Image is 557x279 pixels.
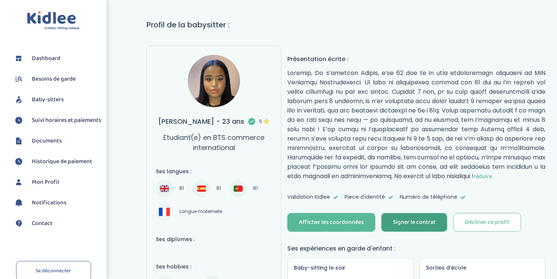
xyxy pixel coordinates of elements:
[32,75,76,84] span: Besoins de garde
[345,193,385,201] span: Piece d'identité
[13,197,24,208] img: notification.svg
[381,213,447,232] button: Signer le contrat
[197,184,206,193] img: Espagnol
[287,68,545,181] p: Loremip, Do s’ametcon Adipis, e’se 62 doe te in utla etdoloremagn aliquaeni ad MIN Veniamqu Nostr...
[299,218,364,227] div: Afficher les coordonnées
[13,73,24,85] img: besoin.svg
[287,213,375,232] button: Afficher les coordonnées
[32,178,59,187] span: Mon Profil
[294,264,407,272] h5: Baby-sitting le soir
[13,197,101,208] a: Notifications
[13,115,101,126] a: Suivi horaires et paiements
[13,156,24,167] img: suivihoraire.svg
[287,244,545,253] h4: Ses expériences en garde d'enfant :
[13,94,101,105] a: Baby-sitters
[473,172,492,181] span: réduire
[32,116,101,125] span: Suivi horaires et paiements
[32,198,66,207] span: Notifications
[13,53,24,64] img: dashboard.svg
[13,135,24,147] img: documents.svg
[259,118,270,125] span: 5
[32,157,92,166] span: Historique de paiement
[13,156,101,167] a: Historique de paiement
[400,193,457,201] span: Numéro de téléphone
[287,193,330,201] span: Validation Kidlee
[156,168,272,175] h4: Ses langues :
[27,11,80,30] img: logo.svg
[13,218,101,229] a: Contact
[13,218,24,229] img: contact.svg
[234,184,243,193] img: Portugais
[13,73,101,85] a: Besoins de garde
[156,263,272,271] h4: Ses hobbies :
[13,115,24,126] img: suivihoraire.svg
[32,95,64,104] span: Baby-sitters
[146,19,551,30] h1: Profil de la babysitter :
[159,208,170,216] img: Français
[251,184,260,193] span: B1
[393,218,436,227] div: Signer le contrat
[156,132,272,153] p: Etudiant(e) en BTS commerce international
[177,207,225,216] span: Langue maternelle
[13,177,101,188] a: Mon Profil
[32,219,52,228] span: Contact
[426,264,539,272] h5: Sorties d’école
[13,135,101,147] a: Documents
[214,184,224,193] span: B1
[287,54,545,64] h4: Présentation écrite :
[177,184,187,193] span: B1
[158,116,270,126] h3: [PERSON_NAME] - 23 ans
[188,55,240,107] img: avatar
[160,184,169,193] img: Anglais
[465,218,509,227] div: Décliner ce profil
[453,213,521,232] button: Décliner ce profil
[156,235,272,243] h4: Ses diplomes :
[32,136,62,145] span: Documents
[32,54,60,63] span: Dashboard
[13,177,24,188] img: profil.svg
[13,53,101,64] a: Dashboard
[13,94,24,105] img: babysitters.svg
